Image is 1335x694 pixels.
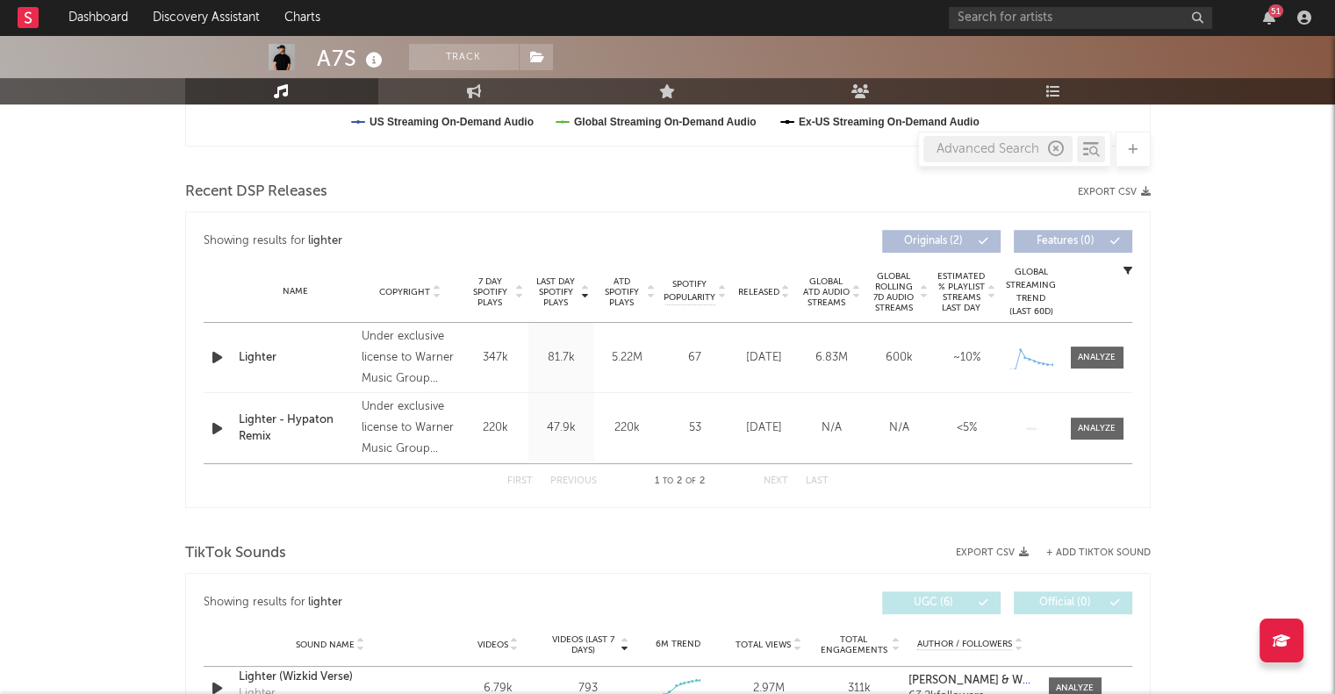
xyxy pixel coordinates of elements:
[1078,187,1151,197] button: Export CSV
[908,675,1030,687] a: [PERSON_NAME] & Wizkid & A7S
[204,230,668,253] div: Showing results for
[239,349,354,367] a: Lighter
[477,640,508,650] span: Videos
[664,278,715,304] span: Spotify Popularity
[735,419,793,437] div: [DATE]
[738,287,779,297] span: Released
[239,411,354,446] a: Lighter - Hypaton Remix
[1029,548,1151,558] button: + Add TikTok Sound
[923,136,1073,162] div: Advanced Search
[870,419,929,437] div: N/A
[664,349,726,367] div: 67
[870,271,918,313] span: Global Rolling 7D Audio Streams
[550,476,597,486] button: Previous
[882,591,1001,614] button: UGC(6)
[917,639,1012,650] span: Author / Followers
[533,276,579,308] span: Last Day Spotify Plays
[599,419,656,437] div: 220k
[1005,266,1058,318] div: Global Streaming Trend (Last 60D)
[870,349,929,367] div: 600k
[637,638,719,651] div: 6M Trend
[736,640,791,650] span: Total Views
[379,287,430,297] span: Copyright
[1268,4,1283,18] div: 51
[1046,548,1151,558] button: + Add TikTok Sound
[1025,236,1106,247] span: Features ( 0 )
[949,7,1212,29] input: Search for artists
[937,271,986,313] span: Estimated % Playlist Streams Last Day
[798,116,979,128] text: Ex-US Streaming On-Demand Audio
[185,543,286,564] span: TikTok Sounds
[735,349,793,367] div: [DATE]
[409,44,519,70] button: Track
[507,476,533,486] button: First
[894,236,974,247] span: Originals ( 2 )
[956,547,1029,558] button: Export CSV
[308,231,342,252] div: lighter
[573,116,756,128] text: Global Streaming On-Demand Audio
[1263,11,1275,25] button: 51
[818,634,889,655] span: Total Engagements
[806,476,829,486] button: Last
[599,276,645,308] span: ATD Spotify Plays
[937,349,996,367] div: ~ 10 %
[1014,230,1132,253] button: Features(0)
[937,419,996,437] div: <5%
[467,276,513,308] span: 7 Day Spotify Plays
[599,349,656,367] div: 5.22M
[802,419,861,437] div: N/A
[317,44,387,73] div: A7S
[1025,597,1106,608] span: Official ( 0 )
[308,592,342,613] div: lighter
[533,349,590,367] div: 81.7k
[882,230,1001,253] button: Originals(2)
[1014,591,1132,614] button: Official(0)
[239,669,422,686] a: Lighter (Wizkid Verse)
[685,477,696,485] span: of
[370,116,534,128] text: US Streaming On-Demand Audio
[664,419,726,437] div: 53
[204,591,668,614] div: Showing results for
[533,419,590,437] div: 47.9k
[467,419,524,437] div: 220k
[362,397,457,460] div: Under exclusive license to Warner Music Group Germany Holding GmbH, © 2025 A7S
[802,349,861,367] div: 6.83M
[296,640,355,650] span: Sound Name
[908,675,1080,686] strong: [PERSON_NAME] & Wizkid & A7S
[894,597,974,608] span: UGC ( 6 )
[362,326,457,390] div: Under exclusive license to Warner Music Group Germany Holding GmbH, © 2025 A7S
[547,634,618,655] span: Videos (last 7 days)
[802,276,851,308] span: Global ATD Audio Streams
[632,471,729,492] div: 1 2 2
[467,349,524,367] div: 347k
[239,285,354,298] div: Name
[663,477,673,485] span: to
[764,476,788,486] button: Next
[185,182,327,203] span: Recent DSP Releases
